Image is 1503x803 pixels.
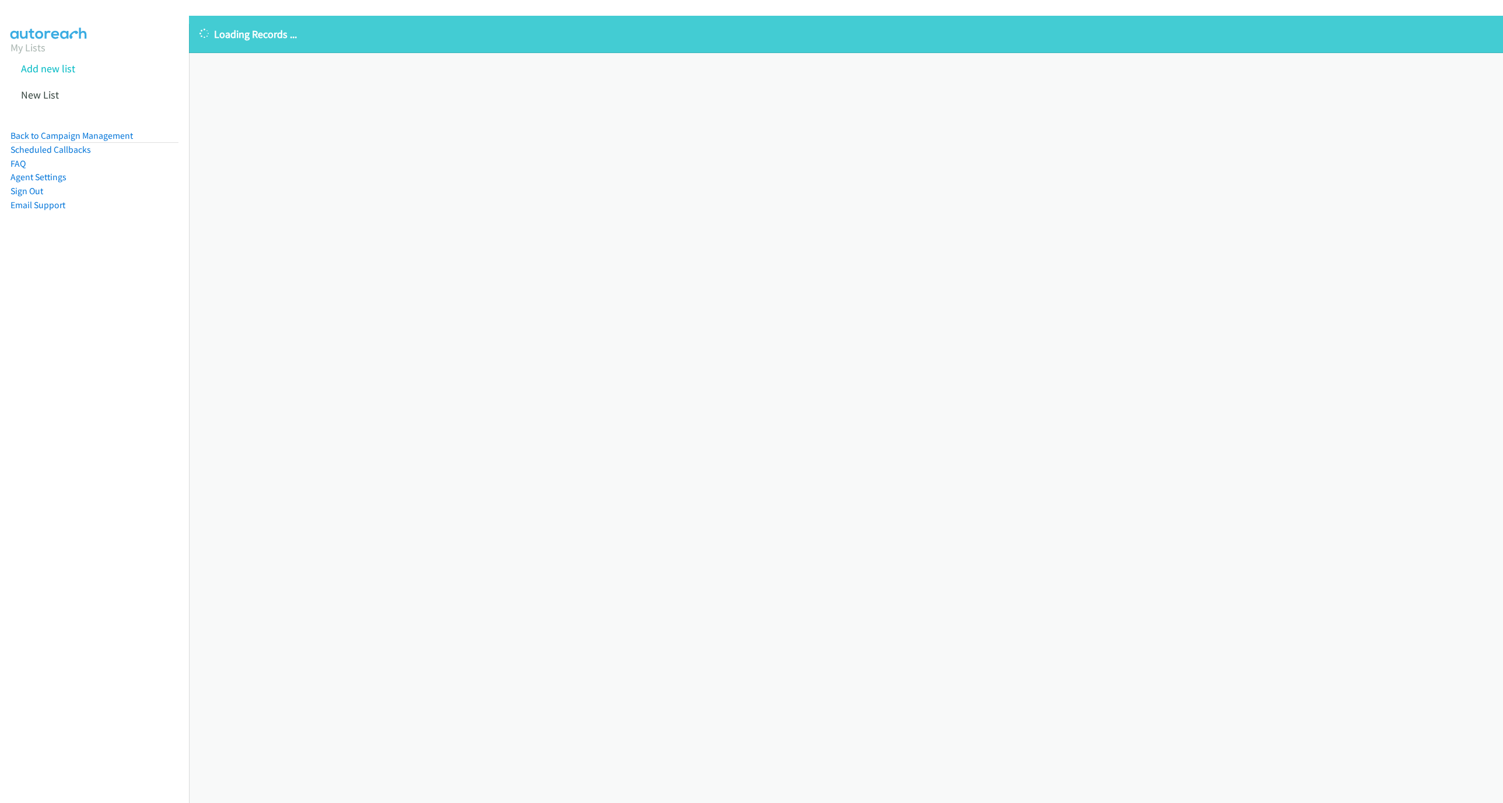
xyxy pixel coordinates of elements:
a: Add new list [21,62,75,75]
a: Email Support [10,199,65,211]
a: New List [21,88,59,101]
p: Loading Records ... [199,26,1493,42]
a: FAQ [10,158,26,169]
a: Sign Out [10,185,43,197]
a: Agent Settings [10,171,66,183]
a: My Lists [10,41,45,54]
a: Scheduled Callbacks [10,144,91,155]
a: Back to Campaign Management [10,130,133,141]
